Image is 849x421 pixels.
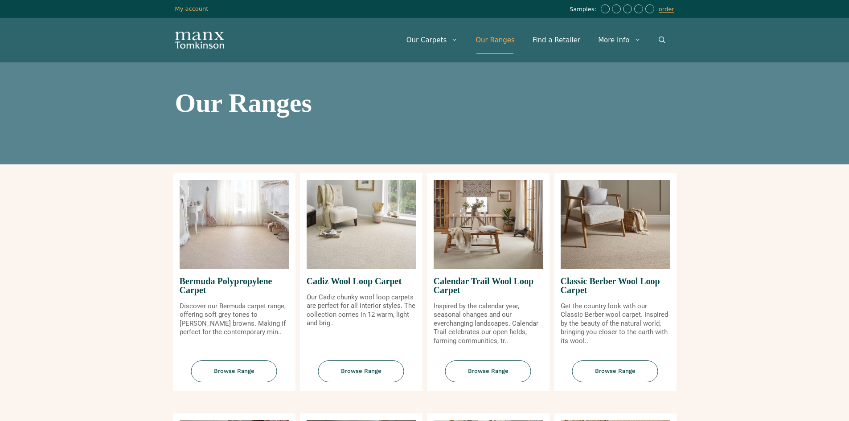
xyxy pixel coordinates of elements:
span: Browse Range [191,360,277,382]
img: Cadiz Wool Loop Carpet [307,180,416,269]
a: Open Search Bar [650,27,674,53]
a: Find a Retailer [524,27,589,53]
p: Discover our Bermuda carpet range, offering soft grey tones to [PERSON_NAME] browns. Making if pe... [180,302,289,337]
a: More Info [589,27,649,53]
span: Calendar Trail Wool Loop Carpet [434,269,543,302]
a: Our Ranges [467,27,524,53]
img: Manx Tomkinson [175,32,224,49]
span: Browse Range [318,360,404,382]
a: My account [175,5,209,12]
span: Bermuda Polypropylene Carpet [180,269,289,302]
a: Browse Range [300,360,422,391]
span: Classic Berber Wool Loop Carpet [561,269,670,302]
a: order [659,6,674,13]
img: Classic Berber Wool Loop Carpet [561,180,670,269]
p: Our Cadiz chunky wool loop carpets are perfect for all interior styles. The collection comes in 1... [307,293,416,328]
a: Browse Range [427,360,550,391]
span: Browse Range [445,360,531,382]
p: Get the country look with our Classic Berber wool carpet. Inspired by the beauty of the natural w... [561,302,670,346]
span: Browse Range [572,360,658,382]
h1: Our Ranges [175,90,674,116]
a: Browse Range [173,360,295,391]
img: Calendar Trail Wool Loop Carpet [434,180,543,269]
span: Samples: [570,6,599,13]
span: Cadiz Wool Loop Carpet [307,269,416,293]
p: Inspired by the calendar year, seasonal changes and our everchanging landscapes. Calendar Trail c... [434,302,543,346]
a: Browse Range [554,360,677,391]
a: Our Carpets [398,27,467,53]
nav: Primary [398,27,674,53]
img: Bermuda Polypropylene Carpet [180,180,289,269]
